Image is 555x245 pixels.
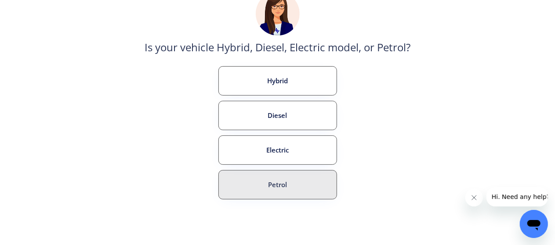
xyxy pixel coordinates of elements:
[520,210,548,238] iframe: Button to launch messaging window
[218,101,337,130] button: Diesel
[218,66,337,96] button: Hybrid
[465,189,483,206] iframe: Close message
[218,170,337,199] button: Petrol
[218,135,337,165] button: Electric
[5,6,63,13] span: Hi. Need any help?
[145,40,410,60] div: Is your vehicle Hybrid, Diesel, Electric model, or Petrol?
[486,187,548,206] iframe: Message from company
